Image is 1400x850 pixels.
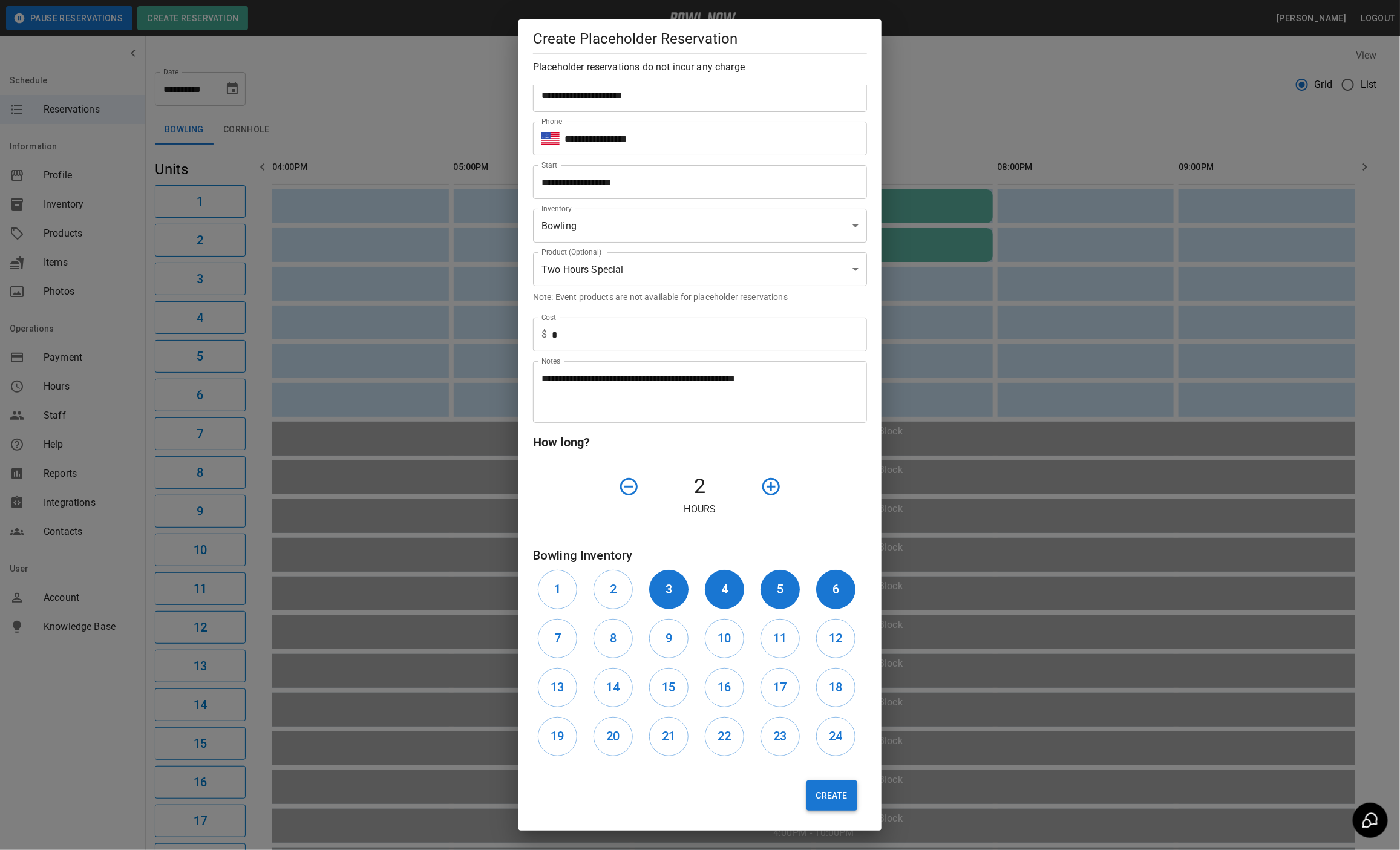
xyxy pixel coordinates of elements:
h6: 19 [551,727,564,746]
h6: 6 [832,580,839,599]
button: 11 [761,619,800,658]
h6: 11 [773,629,787,648]
button: 12 [816,619,855,658]
h6: How long? [533,433,867,452]
button: 23 [761,717,800,756]
h6: 14 [606,678,620,697]
div: Bowling [533,209,867,243]
button: 24 [816,717,855,756]
p: $ [541,327,547,342]
button: 15 [649,668,689,707]
button: 21 [649,717,689,756]
button: Create [806,780,857,811]
h6: Placeholder reservations do not incur any charge [533,59,867,76]
button: 10 [705,619,744,658]
h6: 15 [662,678,675,697]
h6: 24 [829,727,842,746]
button: 16 [705,668,744,707]
h6: 1 [554,580,561,599]
button: 8 [594,619,633,658]
h6: 20 [606,727,620,746]
h6: 10 [718,629,731,648]
h6: 22 [718,727,731,746]
h6: Bowling Inventory [533,546,867,565]
button: 4 [705,570,744,609]
h6: 5 [777,580,783,599]
button: 7 [538,619,577,658]
h6: 16 [718,678,731,697]
h6: 13 [551,678,564,697]
h6: 12 [829,629,842,648]
p: Note: Event products are not available for placeholder reservations [533,291,867,303]
button: 19 [538,717,577,756]
button: 13 [538,668,577,707]
button: 9 [649,619,689,658]
button: Select country [541,129,560,148]
p: Hours [533,502,867,517]
h6: 23 [773,727,787,746]
input: Choose date, selected date is Oct 15, 2025 [533,165,859,199]
h5: Create Placeholder Reservation [533,29,867,48]
button: 5 [761,570,800,609]
button: 22 [705,717,744,756]
button: 3 [649,570,689,609]
h6: 2 [610,580,617,599]
h6: 17 [773,678,787,697]
h6: 7 [554,629,561,648]
h6: 8 [610,629,617,648]
button: 18 [816,668,855,707]
label: Start [541,160,557,170]
h6: 9 [666,629,672,648]
h4: 2 [644,474,756,499]
button: 17 [761,668,800,707]
h6: 21 [662,727,675,746]
h6: 3 [666,580,672,599]
h6: 18 [829,678,842,697]
label: Phone [541,116,562,126]
button: 20 [594,717,633,756]
div: Two Hours Special [533,252,867,286]
h6: 4 [721,580,728,599]
button: 1 [538,570,577,609]
button: 14 [594,668,633,707]
button: 2 [594,570,633,609]
button: 6 [816,570,855,609]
